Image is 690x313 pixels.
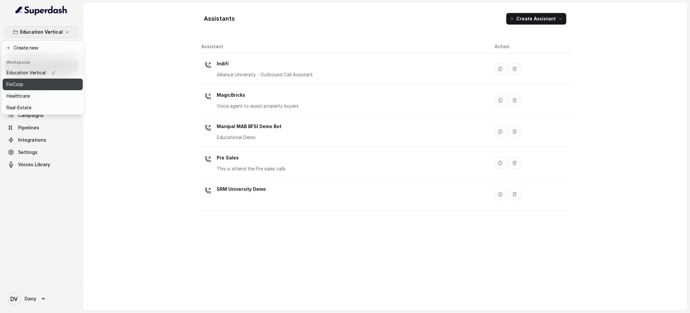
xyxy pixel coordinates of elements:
[3,42,83,54] button: Create new
[6,81,23,88] p: FinCorp
[20,28,63,36] p: Education Vertical
[6,104,31,112] p: Real-Estate
[6,69,46,77] p: Education Vertical
[5,26,78,38] button: Education Vertical
[1,41,84,115] div: Education Vertical
[3,57,83,67] header: Workspaces
[6,92,30,100] p: Healthcare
